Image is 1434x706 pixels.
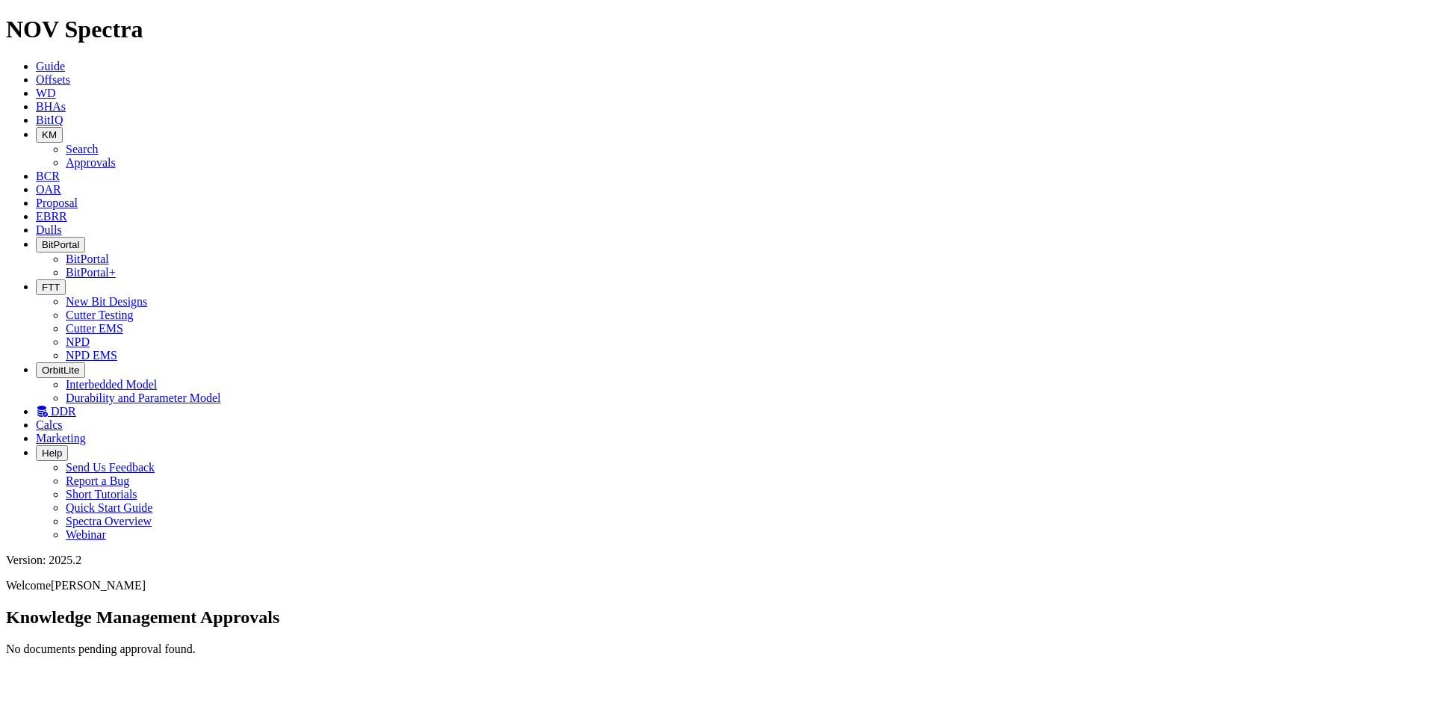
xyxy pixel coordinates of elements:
a: Cutter Testing [66,309,134,321]
a: EBRR [36,210,67,223]
a: WD [36,87,56,99]
span: [PERSON_NAME] [51,579,146,592]
a: Send Us Feedback [66,461,155,474]
a: BCR [36,170,60,182]
button: BitPortal [36,237,85,253]
a: DDR [36,405,76,418]
button: Help [36,445,68,461]
span: Help [42,448,62,459]
h2: Knowledge Management Approvals [6,607,1428,628]
a: Proposal [36,196,78,209]
a: BitPortal [66,253,109,265]
a: Interbedded Model [66,378,157,391]
a: BitIQ [36,114,63,126]
h1: NOV Spectra [6,16,1428,43]
a: Guide [36,60,65,72]
a: Marketing [36,432,86,445]
span: DDR [51,405,76,418]
div: Version: 2025.2 [6,554,1428,567]
a: Dulls [36,223,62,236]
span: KM [42,129,57,140]
a: New Bit Designs [66,295,147,308]
button: FTT [36,279,66,295]
button: OrbitLite [36,362,85,378]
button: KM [36,127,63,143]
a: Spectra Overview [66,515,152,527]
a: Calcs [36,418,63,431]
a: BHAs [36,100,66,113]
a: Cutter EMS [66,322,123,335]
p: No documents pending approval found. [6,642,1428,656]
a: NPD [66,335,90,348]
a: Short Tutorials [66,488,137,501]
a: OAR [36,183,61,196]
a: Quick Start Guide [66,501,152,514]
p: Welcome [6,579,1428,592]
a: Report a Bug [66,474,129,487]
a: Durability and Parameter Model [66,391,221,404]
a: Approvals [66,156,116,169]
a: NPD EMS [66,349,117,362]
span: FTT [42,282,60,293]
a: BitPortal+ [66,266,116,279]
a: Offsets [36,73,70,86]
span: OrbitLite [42,365,79,376]
a: Search [66,143,99,155]
span: BitPortal [42,239,79,250]
a: Webinar [66,528,106,541]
